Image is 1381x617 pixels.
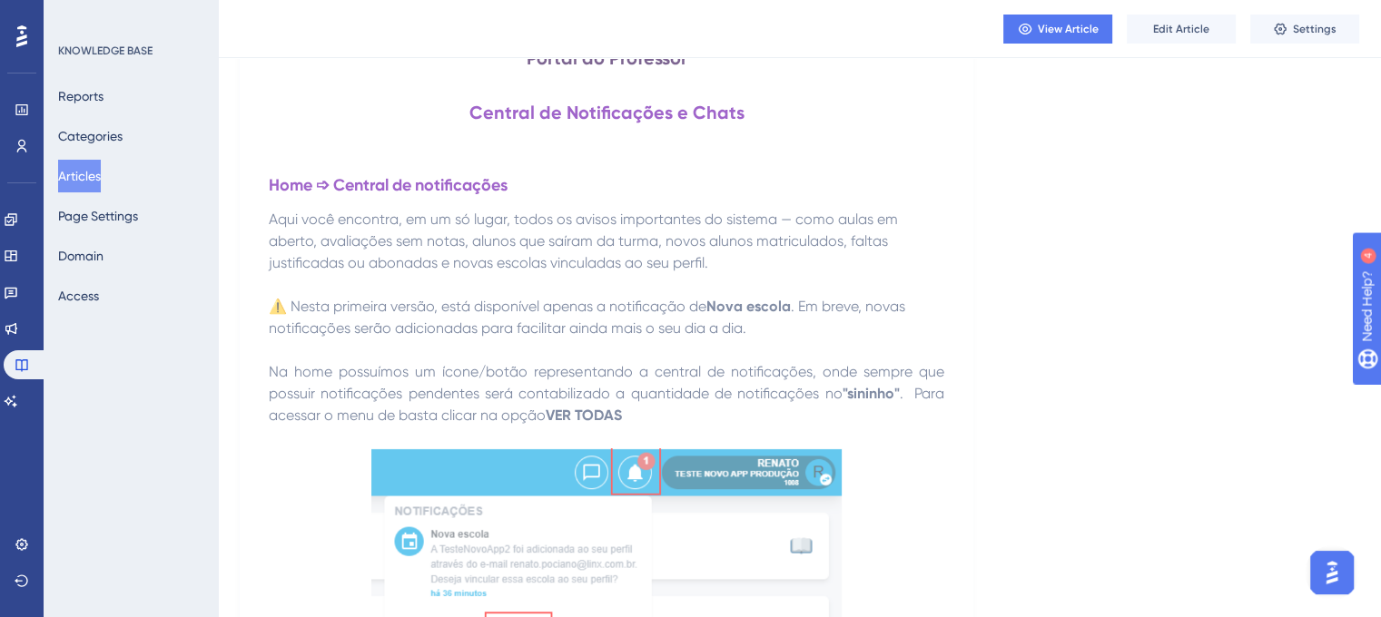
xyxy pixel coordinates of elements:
[58,160,101,192] button: Articles
[269,385,948,424] span: . Para acessar o menu de basta clicar na opção
[126,9,132,24] div: 4
[58,80,104,113] button: Reports
[43,5,113,26] span: Need Help?
[1293,22,1337,36] span: Settings
[58,44,153,58] div: KNOWLEDGE BASE
[58,279,99,312] button: Access
[1250,15,1359,44] button: Settings
[269,298,706,315] span: ⚠️ Nesta primeira versão, está disponível apenas a notificação de
[469,102,745,123] strong: Central de Notificações e Chats
[58,240,104,272] button: Domain
[546,406,622,424] strong: VER TODAS
[269,175,508,195] strong: Home ➩ Central de notificações
[842,385,899,402] strong: "sininho"
[58,120,123,152] button: Categories
[1003,15,1112,44] button: View Article
[1038,22,1099,36] span: View Article
[527,47,687,69] strong: Portal do Professor
[269,363,948,402] span: Na home possuímos um ícone/botão representando a central de notificações, onde sempre que possuir...
[58,200,138,232] button: Page Settings
[269,211,902,271] span: Aqui você encontra, em um só lugar, todos os avisos importantes do sistema — como aulas em aberto...
[706,298,791,315] strong: Nova escola
[1153,22,1209,36] span: Edit Article
[1127,15,1236,44] button: Edit Article
[269,298,909,337] span: . Em breve, novas notificações serão adicionadas para facilitar ainda mais o seu dia a dia.
[1305,545,1359,600] iframe: UserGuiding AI Assistant Launcher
